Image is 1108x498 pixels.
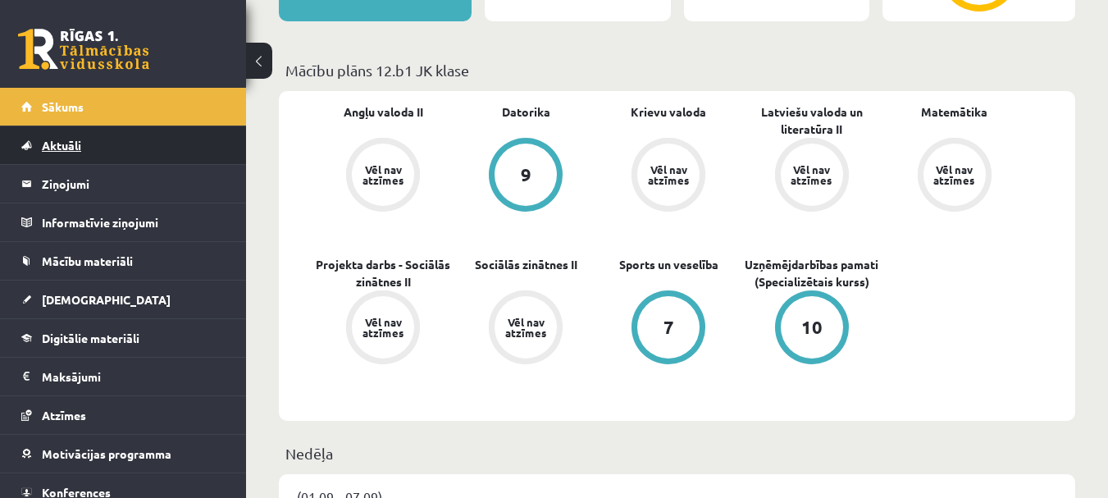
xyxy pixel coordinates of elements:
[932,164,978,185] div: Vēl nav atzīmes
[597,138,740,215] a: Vēl nav atzīmes
[645,164,691,185] div: Vēl nav atzīmes
[789,164,835,185] div: Vēl nav atzīmes
[312,138,454,215] a: Vēl nav atzīmes
[502,103,550,121] a: Datorika
[741,256,883,290] a: Uzņēmējdarbības pamati (Specializētais kurss)
[360,164,406,185] div: Vēl nav atzīmes
[801,318,823,336] div: 10
[42,331,139,345] span: Digitālie materiāli
[597,290,740,368] a: 7
[21,281,226,318] a: [DEMOGRAPHIC_DATA]
[42,408,86,423] span: Atzīmes
[360,317,406,338] div: Vēl nav atzīmes
[21,203,226,241] a: Informatīvie ziņojumi
[921,103,987,121] a: Matemātika
[21,435,226,473] a: Motivācijas programma
[741,290,883,368] a: 10
[883,138,1026,215] a: Vēl nav atzīmes
[21,358,226,395] a: Maksājumi
[741,103,883,138] a: Latviešu valoda un literatūra II
[521,166,531,184] div: 9
[21,319,226,357] a: Digitālie materiāli
[741,138,883,215] a: Vēl nav atzīmes
[42,446,171,461] span: Motivācijas programma
[42,165,226,203] legend: Ziņojumi
[503,317,549,338] div: Vēl nav atzīmes
[285,442,1069,464] p: Nedēļa
[312,290,454,368] a: Vēl nav atzīmes
[619,256,718,273] a: Sports un veselība
[631,103,706,121] a: Krievu valoda
[454,290,597,368] a: Vēl nav atzīmes
[42,254,133,268] span: Mācību materiāli
[18,29,149,70] a: Rīgas 1. Tālmācības vidusskola
[475,256,577,273] a: Sociālās zinātnes II
[21,165,226,203] a: Ziņojumi
[42,358,226,395] legend: Maksājumi
[21,396,226,434] a: Atzīmes
[312,256,454,290] a: Projekta darbs - Sociālās zinātnes II
[42,203,226,241] legend: Informatīvie ziņojumi
[42,99,84,114] span: Sākums
[21,88,226,126] a: Sākums
[285,59,1069,81] p: Mācību plāns 12.b1 JK klase
[21,126,226,164] a: Aktuāli
[42,292,171,307] span: [DEMOGRAPHIC_DATA]
[663,318,674,336] div: 7
[344,103,423,121] a: Angļu valoda II
[21,242,226,280] a: Mācību materiāli
[454,138,597,215] a: 9
[42,138,81,153] span: Aktuāli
